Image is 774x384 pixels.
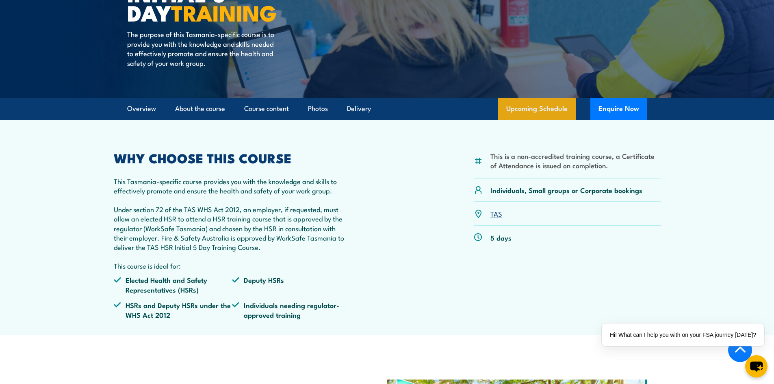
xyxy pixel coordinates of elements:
[114,275,232,294] li: Elected Health and Safety Representatives (HSRs)
[308,98,328,119] a: Photos
[114,204,351,252] p: Under section 72 of the TAS WHS Act 2012, an employer, if requested, must allow an elected HSR to...
[114,176,351,195] p: This Tasmania-specific course provides you with the knowledge and skills to effectively promote a...
[498,98,576,120] a: Upcoming Schedule
[232,275,351,294] li: Deputy HSRs
[347,98,371,119] a: Delivery
[114,300,232,319] li: HSRs and Deputy HSRs under the WHS Act 2012
[244,98,289,119] a: Course content
[114,152,351,163] h2: WHY CHOOSE THIS COURSE
[590,98,647,120] button: Enquire Now
[602,323,764,346] div: Hi! What can I help you with on your FSA journey [DATE]?
[490,151,661,170] li: This is a non-accredited training course, a Certificate of Attendance is issued on completion.
[114,261,351,270] p: This course is ideal for:
[232,300,351,319] li: Individuals needing regulator-approved training
[127,98,156,119] a: Overview
[490,233,512,242] p: 5 days
[175,98,225,119] a: About the course
[127,29,275,67] p: The purpose of this Tasmania-specific course is to provide you with the knowledge and skills need...
[490,208,502,218] a: TAS
[745,355,767,377] button: chat-button
[490,185,642,195] p: Individuals, Small groups or Corporate bookings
